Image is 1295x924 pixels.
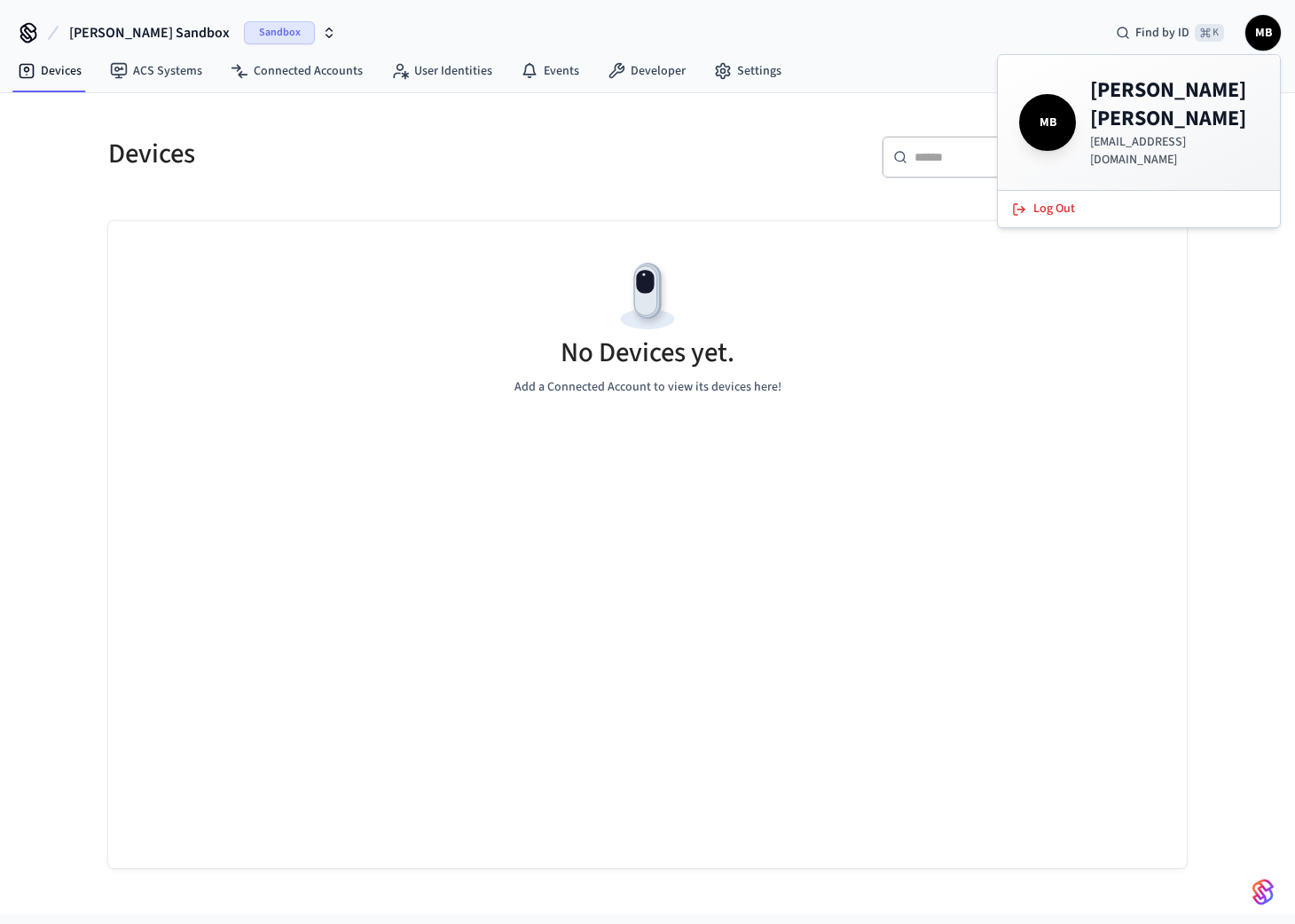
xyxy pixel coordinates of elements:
p: [EMAIL_ADDRESS][DOMAIN_NAME] [1090,133,1259,169]
span: Sandbox [244,21,315,44]
p: Add a Connected Account to view its devices here! [514,378,781,397]
a: Settings [700,55,796,87]
span: Find by ID [1135,24,1189,42]
span: ⌘ K [1195,24,1224,42]
a: ACS Systems [96,55,216,87]
a: Developer [593,55,700,87]
a: Events [506,55,593,87]
button: MB [1245,15,1281,51]
a: Connected Accounts [216,55,377,87]
img: SeamLogoGradient.69752ec5.svg [1252,878,1274,906]
span: MB [1247,17,1279,49]
a: User Identities [377,55,506,87]
button: Log Out [1001,194,1276,224]
span: MB [1023,98,1072,147]
h5: Devices [108,136,637,172]
a: Devices [4,55,96,87]
img: Devices Empty State [608,257,687,336]
div: Find by ID⌘ K [1102,17,1238,49]
span: [PERSON_NAME] Sandbox [69,22,230,43]
h5: No Devices yet. [561,335,734,371]
h4: [PERSON_NAME] [PERSON_NAME] [1090,76,1259,133]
